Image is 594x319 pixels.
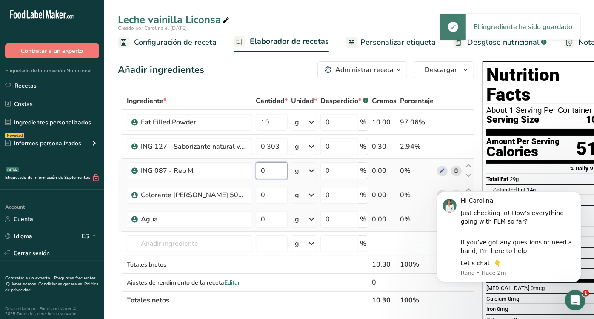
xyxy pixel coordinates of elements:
[467,37,540,48] span: Desglose nutricional
[118,25,187,32] span: Creado por Carolina el [DATE]
[256,96,288,106] span: Cantidad
[565,290,585,310] iframe: Intercom live chat
[486,176,508,182] span: Total Fat
[5,229,32,244] a: Idioma
[510,176,519,182] span: 29g
[424,184,594,287] iframe: Intercom notifications mensaje
[141,166,247,176] div: ING 087 - Reb M
[295,214,299,224] div: g
[118,63,204,77] div: Añadir ingredientes
[118,12,231,27] div: Leche vainilla Liconsa
[5,139,81,148] div: Informes personalizados
[372,117,397,127] div: 10.00
[372,259,397,270] div: 10.30
[141,190,247,200] div: Colorante [PERSON_NAME] 50% PWS
[400,214,434,224] div: 0%
[486,146,560,158] div: Calories
[317,61,407,78] button: Administrar receta
[466,14,580,40] div: El ingrediente ha sido guardado
[400,96,434,106] span: Porcentaje
[372,96,397,106] span: Gramos
[5,43,99,58] button: Contratar a un experto
[234,32,329,52] a: Elaborador de recetas
[425,65,457,75] span: Descargar
[141,141,247,152] div: ING 127 - Saborizante natural vainilla MEX-EC0425081 (MANE)
[295,239,299,249] div: g
[5,275,96,287] a: Preguntas frecuentes .
[372,190,397,200] div: 0.00
[5,133,24,138] div: Novedad
[370,291,398,309] th: 10.30
[320,96,368,106] div: Desperdicio
[400,190,434,200] div: 0%
[372,277,397,287] div: 0
[127,235,252,252] input: Añadir ingrediente
[583,290,589,297] span: 1
[118,33,217,52] a: Configuración de receta
[486,306,496,312] span: Iron
[127,96,166,106] span: Ingrediente
[6,167,19,172] div: BETA
[125,291,370,309] th: Totales netos
[453,33,547,52] a: Desglose nutricional
[141,117,247,127] div: Fat Filled Powder
[400,117,434,127] div: 97.06%
[360,37,436,48] span: Personalizar etiqueta
[486,296,507,302] span: Calcium
[531,285,545,291] span: 0mcg
[127,278,252,287] div: Ajustes de rendimiento de la receta
[372,166,397,176] div: 0.00
[134,37,217,48] span: Configuración de receta
[295,166,299,176] div: g
[486,138,560,146] div: Amount Per Serving
[497,306,508,312] span: 0mg
[82,231,99,241] div: ES
[141,214,247,224] div: Agua
[224,279,240,287] span: Editar
[398,291,435,309] th: 100%
[6,281,38,287] a: Quiénes somos .
[5,306,99,316] div: Desarrollado por FoodLabelMaker © 2025 Todos los derechos reservados
[486,285,529,291] span: [MEDICAL_DATA]
[295,190,299,200] div: g
[335,65,394,75] div: Administrar receta
[295,117,299,127] div: g
[5,275,52,281] a: Contratar a un experto .
[372,214,397,224] div: 0.00
[346,33,436,52] a: Personalizar etiqueta
[291,96,317,106] span: Unidad
[38,281,84,287] a: Condiciones generales .
[295,141,299,152] div: g
[400,166,434,176] div: 0%
[400,259,434,270] div: 100%
[400,141,434,152] div: 2.94%
[372,141,397,152] div: 0.30
[414,61,474,78] button: Descargar
[508,296,519,302] span: 0mg
[250,36,329,47] span: Elaborador de recetas
[5,281,98,293] a: Política de privacidad
[127,260,252,269] div: Totales brutos
[486,115,539,125] span: Serving Size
